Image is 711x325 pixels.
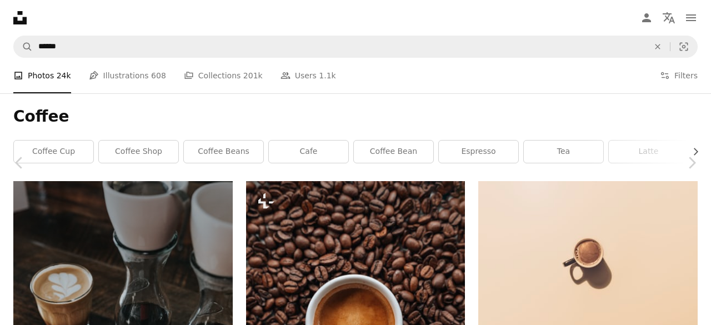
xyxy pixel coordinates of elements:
button: Visual search [670,36,697,57]
button: Filters [660,58,698,93]
span: 201k [243,69,263,82]
a: coffee bean [354,141,433,163]
a: latte [609,141,688,163]
button: Search Unsplash [14,36,33,57]
a: espresso [439,141,518,163]
button: Language [658,7,680,29]
a: cafe [269,141,348,163]
a: coffee cup [14,141,93,163]
h1: Coffee [13,107,698,127]
a: coffee shop [99,141,178,163]
span: 1.1k [319,69,336,82]
a: Users 1.1k [281,58,336,93]
a: Log in / Sign up [635,7,658,29]
a: Collections 201k [184,58,263,93]
a: brown ceramic teacup [478,249,698,259]
form: Find visuals sitewide [13,36,698,58]
a: Home — Unsplash [13,11,27,24]
span: 608 [151,69,166,82]
button: Clear [645,36,670,57]
a: coffee beans [184,141,263,163]
a: Next [672,109,711,216]
button: Menu [680,7,702,29]
a: tea [524,141,603,163]
a: Illustrations 608 [89,58,166,93]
